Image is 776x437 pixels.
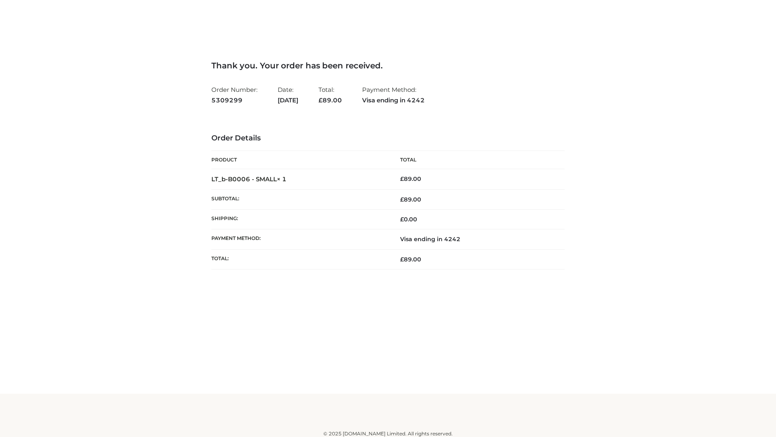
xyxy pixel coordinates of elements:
span: 89.00 [318,96,342,104]
strong: × 1 [277,175,287,183]
th: Shipping: [211,210,388,229]
th: Total: [211,249,388,269]
li: Total: [318,83,342,107]
h3: Order Details [211,134,565,143]
strong: LT_b-B0006 - SMALL [211,175,287,183]
span: £ [400,175,404,182]
h3: Thank you. Your order has been received. [211,61,565,70]
strong: [DATE] [278,95,298,106]
li: Date: [278,83,298,107]
th: Subtotal: [211,189,388,209]
strong: 5309299 [211,95,257,106]
bdi: 89.00 [400,175,421,182]
span: £ [400,196,404,203]
th: Total [388,151,565,169]
strong: Visa ending in 4242 [362,95,425,106]
th: Payment method: [211,229,388,249]
span: £ [400,256,404,263]
th: Product [211,151,388,169]
bdi: 0.00 [400,216,417,223]
span: £ [318,96,323,104]
td: Visa ending in 4242 [388,229,565,249]
span: 89.00 [400,256,421,263]
li: Order Number: [211,83,257,107]
span: £ [400,216,404,223]
li: Payment Method: [362,83,425,107]
span: 89.00 [400,196,421,203]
